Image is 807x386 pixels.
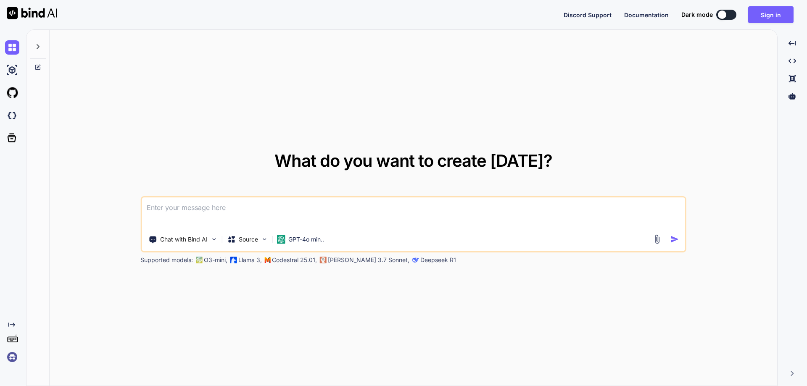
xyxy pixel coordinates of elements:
[748,6,794,23] button: Sign in
[230,257,237,263] img: Llama2
[288,235,324,244] p: GPT-4o min..
[264,257,270,263] img: Mistral-AI
[5,350,19,364] img: signin
[652,234,662,244] img: attachment
[195,257,202,263] img: GPT-4
[274,150,552,171] span: What do you want to create [DATE]?
[140,256,193,264] p: Supported models:
[210,236,217,243] img: Pick Tools
[681,11,713,19] span: Dark mode
[261,236,268,243] img: Pick Models
[5,40,19,55] img: chat
[5,86,19,100] img: githubLight
[160,235,208,244] p: Chat with Bind AI
[319,257,326,263] img: claude
[624,11,669,18] span: Documentation
[272,256,317,264] p: Codestral 25.01,
[564,11,612,19] button: Discord Support
[328,256,409,264] p: [PERSON_NAME] 3.7 Sonnet,
[670,235,679,244] img: icon
[277,235,285,244] img: GPT-4o mini
[412,257,419,263] img: claude
[420,256,456,264] p: Deepseek R1
[239,235,258,244] p: Source
[238,256,262,264] p: Llama 3,
[5,63,19,77] img: ai-studio
[624,11,669,19] button: Documentation
[7,7,57,19] img: Bind AI
[564,11,612,18] span: Discord Support
[204,256,227,264] p: O3-mini,
[5,108,19,123] img: darkCloudIdeIcon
